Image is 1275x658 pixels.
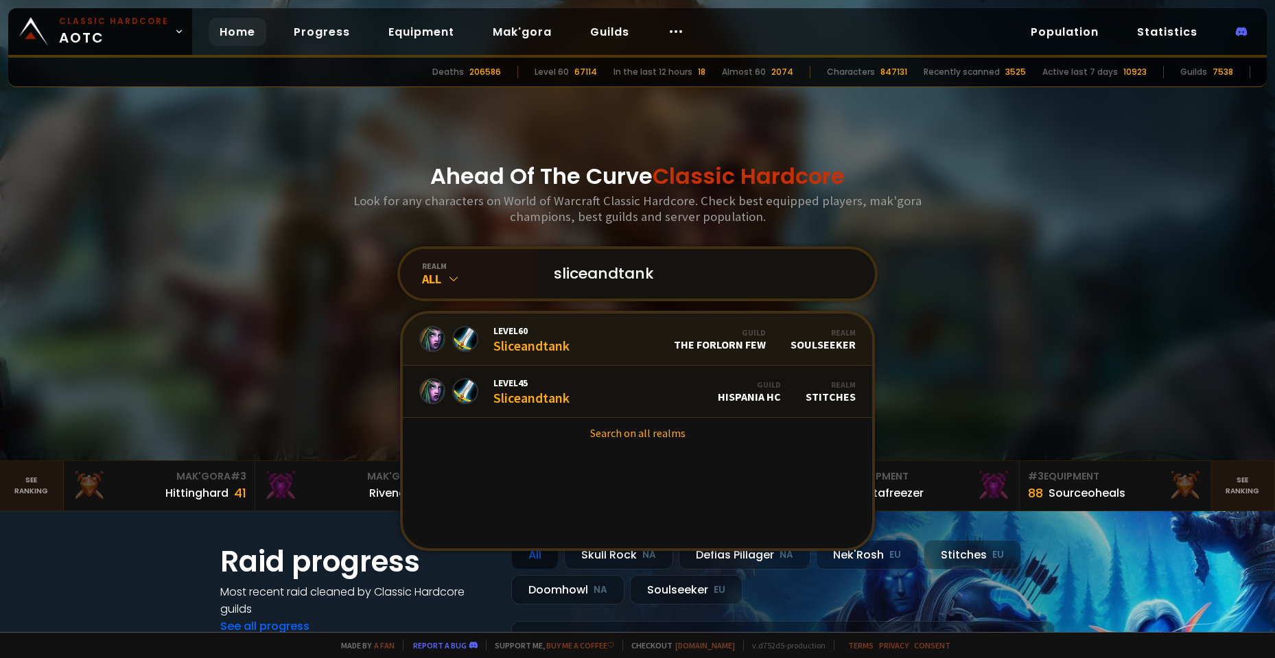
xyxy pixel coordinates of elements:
div: Soulseeker [791,327,856,351]
a: Buy me a coffee [546,640,614,650]
a: Privacy [879,640,909,650]
div: Realm [806,379,856,390]
div: All [422,271,537,287]
a: Classic HardcoreAOTC [8,8,192,55]
div: 7538 [1213,66,1233,78]
div: Nek'Rosh [816,540,918,569]
div: Doomhowl [511,575,624,604]
div: 18 [698,66,705,78]
a: Terms [848,640,874,650]
div: Sliceandtank [493,377,570,406]
div: Active last 7 days [1042,66,1118,78]
a: Statistics [1126,18,1208,46]
div: Deaths [432,66,464,78]
a: Equipment [377,18,465,46]
div: 206586 [469,66,501,78]
small: NA [594,583,607,597]
span: Classic Hardcore [653,161,845,191]
div: Level 60 [535,66,569,78]
div: Stitches [806,379,856,403]
small: Classic Hardcore [59,15,169,27]
div: Notafreezer [858,484,924,502]
h1: Raid progress [220,540,495,583]
div: Soulseeker [630,575,742,604]
span: Level 60 [493,325,570,337]
a: Population [1020,18,1110,46]
div: Defias Pillager [679,540,810,569]
a: Home [209,18,266,46]
a: Report a bug [413,640,467,650]
div: Sourceoheals [1049,484,1125,502]
div: In the last 12 hours [613,66,692,78]
span: Support me, [486,640,614,650]
div: Rivench [369,484,412,502]
a: [DOMAIN_NAME] [675,640,735,650]
small: NA [780,548,793,562]
div: 67114 [574,66,597,78]
div: Realm [791,327,856,338]
span: # 3 [1028,469,1044,483]
small: EU [714,583,725,597]
a: #2Equipment88Notafreezer [829,461,1020,510]
span: Made by [333,640,395,650]
a: Mak'Gora#3Hittinghard41 [64,461,255,510]
div: All [511,540,559,569]
a: Progress [283,18,361,46]
div: Hittinghard [165,484,229,502]
a: Level45SliceandtankGuildHispania HCRealmStitches [403,366,872,418]
div: Skull Rock [564,540,673,569]
input: Search a character... [546,249,858,298]
a: [DATE]zgpetri on godDefias Pillager8 /90 [511,621,1055,657]
a: Mak'Gora#2Rivench100 [255,461,447,510]
div: 41 [234,484,246,502]
small: EU [889,548,901,562]
div: Sliceandtank [493,325,570,354]
div: Recently scanned [924,66,1000,78]
div: 3525 [1005,66,1026,78]
a: #3Equipment88Sourceoheals [1020,461,1211,510]
div: Guild [674,327,766,338]
div: Equipment [837,469,1011,484]
a: Guilds [579,18,640,46]
div: The Forlorn Few [674,327,766,351]
h3: Look for any characters on World of Warcraft Classic Hardcore. Check best equipped players, mak'g... [348,193,927,224]
div: 10923 [1123,66,1147,78]
span: Level 45 [493,377,570,389]
small: NA [642,548,656,562]
a: Mak'gora [482,18,563,46]
span: v. d752d5 - production [743,640,826,650]
div: Hispania HC [718,379,781,403]
div: Mak'Gora [72,469,246,484]
a: Seeranking [1211,461,1275,510]
a: See all progress [220,618,309,634]
a: Consent [914,640,950,650]
a: Level60SliceandtankGuildThe Forlorn FewRealmSoulseeker [403,314,872,366]
div: 2074 [771,66,793,78]
div: realm [422,261,537,271]
div: Guilds [1180,66,1207,78]
div: Equipment [1028,469,1202,484]
a: Search on all realms [403,418,872,448]
div: 847131 [880,66,907,78]
a: a fan [374,640,395,650]
h4: Most recent raid cleaned by Classic Hardcore guilds [220,583,495,618]
span: Checkout [622,640,735,650]
span: # 3 [231,469,246,483]
div: Mak'Gora [264,469,438,484]
div: 88 [1028,484,1043,502]
small: EU [992,548,1004,562]
div: Characters [827,66,875,78]
div: Guild [718,379,781,390]
div: Stitches [924,540,1021,569]
h1: Ahead Of The Curve [430,160,845,193]
span: AOTC [59,15,169,48]
div: Almost 60 [722,66,766,78]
